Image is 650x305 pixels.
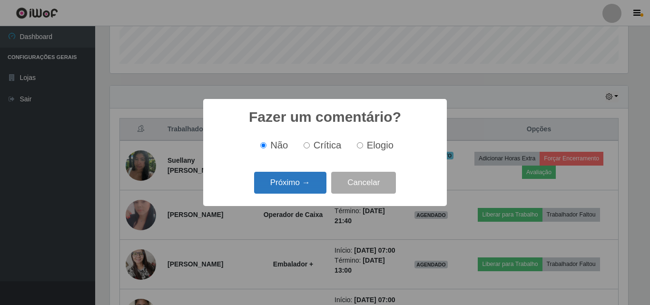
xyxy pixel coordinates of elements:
[367,140,394,150] span: Elogio
[270,140,288,150] span: Não
[260,142,266,148] input: Não
[254,172,326,194] button: Próximo →
[249,108,401,126] h2: Fazer um comentário?
[357,142,363,148] input: Elogio
[304,142,310,148] input: Crítica
[331,172,396,194] button: Cancelar
[314,140,342,150] span: Crítica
